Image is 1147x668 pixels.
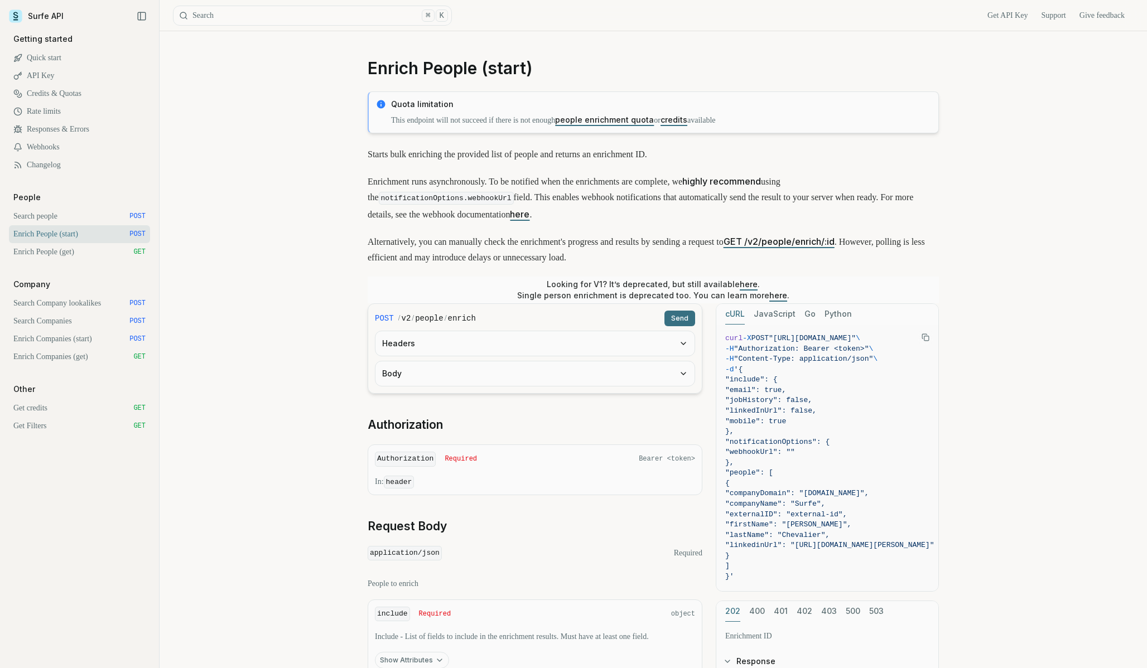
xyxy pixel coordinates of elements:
span: curl [725,334,743,342]
button: JavaScript [754,304,796,325]
code: enrich [448,313,476,324]
span: Required [445,454,477,463]
a: credits [661,115,687,124]
button: 500 [846,601,860,622]
button: 503 [869,601,884,622]
a: here [510,209,529,220]
strong: highly recommend [682,176,761,187]
span: "jobHistory": false, [725,396,812,404]
a: Search Company lookalikes POST [9,294,150,312]
p: Looking for V1? It’s deprecated, but still available . Single person enrichment is deprecated too... [517,279,789,301]
code: v2 [402,313,411,324]
kbd: K [436,9,448,22]
kbd: ⌘ [422,9,434,22]
span: -d [725,365,734,374]
span: }, [725,458,734,467]
span: GET [133,404,146,413]
p: Alternatively, you can manually check the enrichment's progress and results by sending a request ... [368,234,939,265]
span: object [671,609,695,618]
a: Search Companies POST [9,312,150,330]
button: Headers [375,331,695,356]
span: GET [133,422,146,430]
p: Include - List of fields to include in the enrichment results. Must have at least one field. [375,631,695,642]
a: Get API Key [987,10,1028,21]
span: }, [725,427,734,435]
span: "companyName": "Surfe", [725,500,825,508]
a: Give feedback [1079,10,1125,21]
span: "externalID": "external-id", [725,510,847,519]
a: Authorization [368,417,443,433]
span: "[URL][DOMAIN_NAME]" [769,334,856,342]
span: "Content-Type: application/json" [734,355,874,363]
code: header [384,476,415,488]
span: POST [129,299,146,308]
a: Get credits GET [9,399,150,417]
button: Collapse Sidebar [133,8,150,25]
span: POST [129,317,146,326]
p: Other [9,384,40,395]
span: -X [743,334,751,342]
p: This endpoint will not succeed if there is not enough or available [391,114,932,126]
span: \ [873,355,878,363]
span: "email": true, [725,386,786,394]
p: Getting started [9,33,77,45]
p: People [9,192,45,203]
a: Request Body [368,519,447,534]
span: / [398,313,401,324]
code: include [375,607,410,622]
a: Enrich Companies (get) GET [9,348,150,366]
a: here [769,291,787,300]
code: Authorization [375,452,436,467]
a: Enrich People (start) POST [9,225,150,243]
span: \ [856,334,860,342]
a: Changelog [9,156,150,174]
span: GET [133,248,146,256]
span: \ [869,345,873,353]
span: '{ [734,365,743,374]
a: Get Filters GET [9,417,150,435]
a: Enrich Companies (start) POST [9,330,150,348]
span: / [412,313,414,324]
span: -H [725,345,734,353]
button: 400 [749,601,765,622]
a: Support [1041,10,1066,21]
a: Search people POST [9,207,150,225]
button: 401 [774,601,788,622]
span: POST [129,212,146,221]
span: "companyDomain": "[DOMAIN_NAME]", [725,489,869,497]
span: Required [419,609,451,618]
button: Copy Text [917,329,934,346]
span: Required [674,548,702,559]
p: In: [375,476,695,488]
code: notificationOptions.webhookUrl [379,192,514,205]
span: "linkedInUrl": false, [725,406,817,415]
span: "notificationOptions": { [725,438,830,446]
a: GET /v2/people/enrich/:id [724,236,835,247]
code: application/json [368,546,442,561]
span: / [445,313,447,324]
code: people [415,313,443,324]
span: "lastName": "Chevalier", [725,531,830,539]
span: -H [725,355,734,363]
a: people enrichment quota [555,115,654,124]
button: Python [825,304,852,325]
button: Search⌘K [173,6,452,26]
p: Enrichment runs asynchronously. To be notified when the enrichments are complete, we using the fi... [368,173,939,222]
span: "people": [ [725,468,773,477]
a: Credits & Quotas [9,85,150,103]
p: Quota limitation [391,99,932,110]
button: Send [664,311,695,326]
a: Webhooks [9,138,150,156]
button: Body [375,361,695,386]
button: 403 [821,601,837,622]
span: "Authorization: Bearer <token>" [734,345,869,353]
p: Starts bulk enriching the provided list of people and returns an enrichment ID. [368,147,939,162]
a: here [740,279,758,289]
span: POST [129,230,146,239]
span: GET [133,352,146,361]
button: cURL [725,304,745,325]
a: Enrich People (get) GET [9,243,150,261]
a: Quick start [9,49,150,67]
span: POST [375,313,394,324]
p: Enrichment ID [725,631,929,642]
